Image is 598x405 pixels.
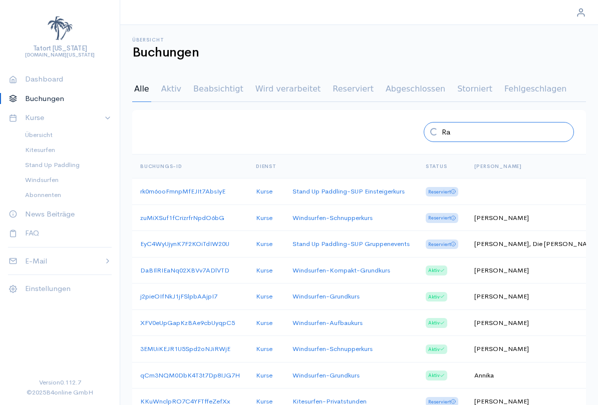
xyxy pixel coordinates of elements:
a: Windsurfen-Grundkurs [292,292,360,300]
span: Stand Up Paddling [25,160,104,170]
a: Kurse [256,344,272,353]
h1: Buchungen [132,45,199,60]
a: Kurse [256,371,272,379]
a: Kurse [256,318,272,327]
span: Aktiv [426,370,447,380]
span: © 2025 B4online GmbH [27,387,93,397]
h6: [DOMAIN_NAME][US_STATE] [25,52,95,57]
div: Alle [132,84,151,101]
p: FAQ [25,227,104,239]
div: Wird verarbeitet [253,84,323,101]
a: Windsurfen-Schnupperkurs [292,344,373,353]
th: Dienst [248,154,284,178]
span: Kitesurfen [25,145,104,155]
a: XFV0eUpGapKzBAe9cbUyqpC5 [140,318,235,327]
a: Kurse [256,213,272,222]
th: Status [418,154,466,178]
p: Dashboard [25,73,104,85]
a: j2pieOIfNkJ1jFSlpbAAjpI7 [140,292,217,300]
th: Buchungs-ID [132,154,248,178]
span: Aktiv [426,292,447,302]
a: Windsurfen-Grundkurs [292,371,360,379]
a: rk0m6ooFmnpMfEJIt7AbsIyE [140,187,225,195]
p: Einstellungen [25,283,104,294]
span: Übersicht [132,37,199,42]
span: Übersicht [25,130,104,140]
span: Aktiv [426,265,447,275]
h5: Tatort [US_STATE] [25,45,95,52]
p: Kurse [25,112,96,123]
a: Stand Up Paddling-SUP Einsteigerkurs [292,187,405,195]
span: Version 0.112.7 [39,377,81,387]
a: Windsurfen-Kompakt-Grundkurs [292,266,390,274]
div: Reserviert [331,84,376,101]
a: Windsurfen-Schnupperkurs [292,213,373,222]
span: Aktiv [426,344,447,354]
div: Aktiv [159,84,183,101]
input: Suchen... [442,126,563,138]
div: Abgeschlossen [384,84,447,101]
a: DaBIlRIEaNq02XBVv7ADlVTD [140,266,229,274]
span: Abonnenten [25,190,104,200]
p: News Beiträge [25,208,104,220]
img: Test [48,16,73,41]
span: Aktiv [426,318,447,328]
a: Kurse [256,292,272,300]
p: Buchungen [25,93,104,104]
a: Windsurfen-Aufbaukurs [292,318,363,327]
p: E-Mail [25,255,96,267]
div: Storniert [455,84,494,101]
div: Beabsichtigt [191,84,245,101]
span: Windsurfen [25,175,104,185]
span: Reserviert [426,239,458,249]
a: Kurse [256,239,272,248]
a: EyC4WyUjynK7F2KOiTdIW20U [140,239,229,248]
a: 3EMUiKEJR1U5Spd2oNJiRWjE [140,344,230,353]
a: Stand Up Paddling-SUP Gruppenevents [292,239,410,248]
a: Kurse [256,187,272,195]
a: qCm3NQM0DbK4T3t7Dp8IJG7H [140,371,240,379]
a: Kurse [256,266,272,274]
span: Reserviert [426,213,458,223]
span: Reserviert [426,187,458,197]
div: Fehlgeschlagen [502,84,568,101]
a: zuMiXSuf1fCrizrfrNpdO6bG [140,213,224,222]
